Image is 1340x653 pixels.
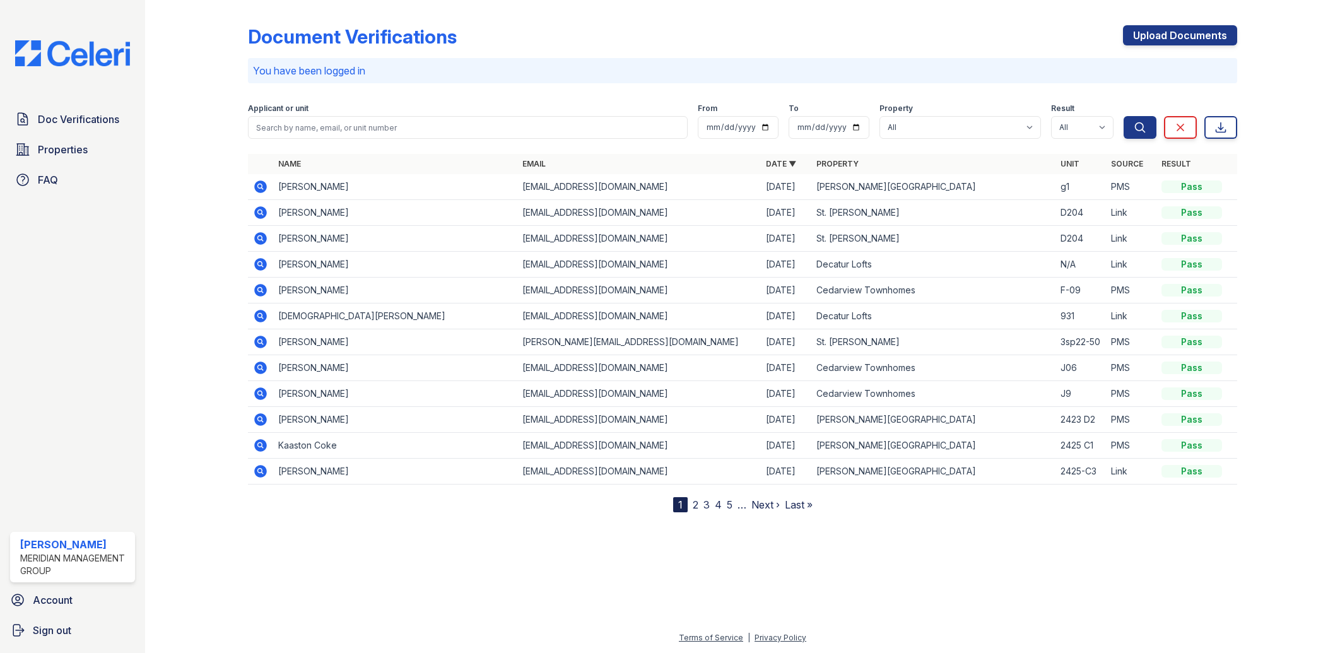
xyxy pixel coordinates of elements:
td: N/A [1055,252,1106,278]
a: Last » [785,498,813,511]
td: Decatur Lofts [811,252,1055,278]
td: Link [1106,459,1156,485]
td: Cedarview Townhomes [811,355,1055,381]
td: PMS [1106,329,1156,355]
td: [DEMOGRAPHIC_DATA][PERSON_NAME] [273,303,517,329]
a: 2 [693,498,698,511]
div: Pass [1161,413,1222,426]
div: Pass [1161,180,1222,193]
td: [EMAIL_ADDRESS][DOMAIN_NAME] [517,381,761,407]
td: [PERSON_NAME] [273,226,517,252]
a: Property [816,159,859,168]
label: Applicant or unit [248,103,309,114]
td: Link [1106,226,1156,252]
td: [PERSON_NAME][GEOGRAPHIC_DATA] [811,459,1055,485]
a: Next › [751,498,780,511]
td: 3sp22-50 [1055,329,1106,355]
a: Doc Verifications [10,107,135,132]
span: Properties [38,142,88,157]
td: [DATE] [761,252,811,278]
a: FAQ [10,167,135,192]
a: Name [278,159,301,168]
a: Sign out [5,618,140,643]
div: Pass [1161,387,1222,400]
td: [DATE] [761,407,811,433]
div: Pass [1161,284,1222,297]
input: Search by name, email, or unit number [248,116,688,139]
td: PMS [1106,174,1156,200]
td: 2425-C3 [1055,459,1106,485]
a: Email [522,159,546,168]
label: Property [879,103,913,114]
td: [DATE] [761,278,811,303]
label: From [698,103,717,114]
div: Pass [1161,439,1222,452]
a: Result [1161,159,1191,168]
td: PMS [1106,278,1156,303]
td: [PERSON_NAME] [273,381,517,407]
span: … [738,497,746,512]
a: Unit [1061,159,1079,168]
td: [EMAIL_ADDRESS][DOMAIN_NAME] [517,355,761,381]
td: [EMAIL_ADDRESS][DOMAIN_NAME] [517,278,761,303]
td: [PERSON_NAME][EMAIL_ADDRESS][DOMAIN_NAME] [517,329,761,355]
td: [PERSON_NAME][GEOGRAPHIC_DATA] [811,407,1055,433]
a: Account [5,587,140,613]
td: [PERSON_NAME] [273,355,517,381]
td: [EMAIL_ADDRESS][DOMAIN_NAME] [517,459,761,485]
a: Terms of Service [679,633,743,642]
td: F-09 [1055,278,1106,303]
a: 5 [727,498,732,511]
td: [EMAIL_ADDRESS][DOMAIN_NAME] [517,252,761,278]
a: Upload Documents [1123,25,1237,45]
a: 3 [703,498,710,511]
span: Account [33,592,73,608]
td: [PERSON_NAME] [273,200,517,226]
td: [EMAIL_ADDRESS][DOMAIN_NAME] [517,226,761,252]
td: [PERSON_NAME][GEOGRAPHIC_DATA] [811,174,1055,200]
td: [PERSON_NAME] [273,252,517,278]
a: Properties [10,137,135,162]
td: PMS [1106,355,1156,381]
td: St. [PERSON_NAME] [811,226,1055,252]
td: St. [PERSON_NAME] [811,329,1055,355]
td: Kaaston Coke [273,433,517,459]
img: CE_Logo_Blue-a8612792a0a2168367f1c8372b55b34899dd931a85d93a1a3d3e32e68fde9ad4.png [5,40,140,66]
td: J06 [1055,355,1106,381]
td: PMS [1106,381,1156,407]
td: Link [1106,200,1156,226]
div: Pass [1161,336,1222,348]
div: Pass [1161,362,1222,374]
div: Meridian Management Group [20,552,130,577]
td: Link [1106,303,1156,329]
div: | [748,633,750,642]
td: J9 [1055,381,1106,407]
td: [DATE] [761,226,811,252]
td: [PERSON_NAME] [273,407,517,433]
td: D204 [1055,226,1106,252]
td: [DATE] [761,459,811,485]
td: [DATE] [761,303,811,329]
p: You have been logged in [253,63,1233,78]
div: Pass [1161,258,1222,271]
td: [PERSON_NAME] [273,459,517,485]
td: [EMAIL_ADDRESS][DOMAIN_NAME] [517,200,761,226]
td: [EMAIL_ADDRESS][DOMAIN_NAME] [517,303,761,329]
div: 1 [673,497,688,512]
td: [DATE] [761,329,811,355]
td: [EMAIL_ADDRESS][DOMAIN_NAME] [517,174,761,200]
td: St. [PERSON_NAME] [811,200,1055,226]
span: Sign out [33,623,71,638]
td: [PERSON_NAME] [273,329,517,355]
a: Source [1111,159,1143,168]
td: Decatur Lofts [811,303,1055,329]
td: [DATE] [761,381,811,407]
div: Pass [1161,232,1222,245]
td: g1 [1055,174,1106,200]
label: Result [1051,103,1074,114]
td: Cedarview Townhomes [811,278,1055,303]
div: Pass [1161,310,1222,322]
td: [EMAIL_ADDRESS][DOMAIN_NAME] [517,433,761,459]
td: [DATE] [761,174,811,200]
